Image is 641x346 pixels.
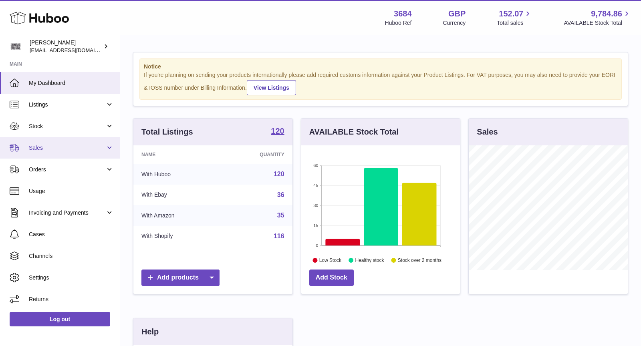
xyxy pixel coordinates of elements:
[29,209,105,217] span: Invoicing and Payments
[398,257,441,263] text: Stock over 2 months
[144,71,617,95] div: If you're planning on sending your products internationally please add required customs informati...
[29,187,114,195] span: Usage
[220,145,292,164] th: Quantity
[10,40,22,52] img: theinternationalventure@gmail.com
[564,19,631,27] span: AVAILABLE Stock Total
[309,127,399,137] h3: AVAILABLE Stock Total
[313,203,318,208] text: 30
[29,166,105,173] span: Orders
[29,274,114,282] span: Settings
[10,312,110,326] a: Log out
[564,8,631,27] a: 9,784.86 AVAILABLE Stock Total
[497,19,532,27] span: Total sales
[133,185,220,205] td: With Ebay
[133,226,220,247] td: With Shopify
[313,223,318,228] text: 15
[477,127,498,137] h3: Sales
[271,127,284,137] a: 120
[448,8,466,19] strong: GBP
[277,212,284,219] a: 35
[319,257,342,263] text: Low Stock
[29,231,114,238] span: Cases
[133,145,220,164] th: Name
[313,163,318,168] text: 60
[591,8,622,19] span: 9,784.86
[133,205,220,226] td: With Amazon
[133,164,220,185] td: With Huboo
[29,144,105,152] span: Sales
[316,243,318,248] text: 0
[29,79,114,87] span: My Dashboard
[355,257,384,263] text: Healthy stock
[29,252,114,260] span: Channels
[30,39,102,54] div: [PERSON_NAME]
[277,191,284,198] a: 36
[443,19,466,27] div: Currency
[30,47,118,53] span: [EMAIL_ADDRESS][DOMAIN_NAME]
[313,183,318,188] text: 45
[274,233,284,239] a: 116
[394,8,412,19] strong: 3684
[247,80,296,95] a: View Listings
[497,8,532,27] a: 152.07 Total sales
[141,270,220,286] a: Add products
[144,63,617,70] strong: Notice
[141,127,193,137] h3: Total Listings
[141,326,159,337] h3: Help
[29,296,114,303] span: Returns
[385,19,412,27] div: Huboo Ref
[499,8,523,19] span: 152.07
[309,270,354,286] a: Add Stock
[274,171,284,177] a: 120
[29,101,105,109] span: Listings
[29,123,105,130] span: Stock
[271,127,284,135] strong: 120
